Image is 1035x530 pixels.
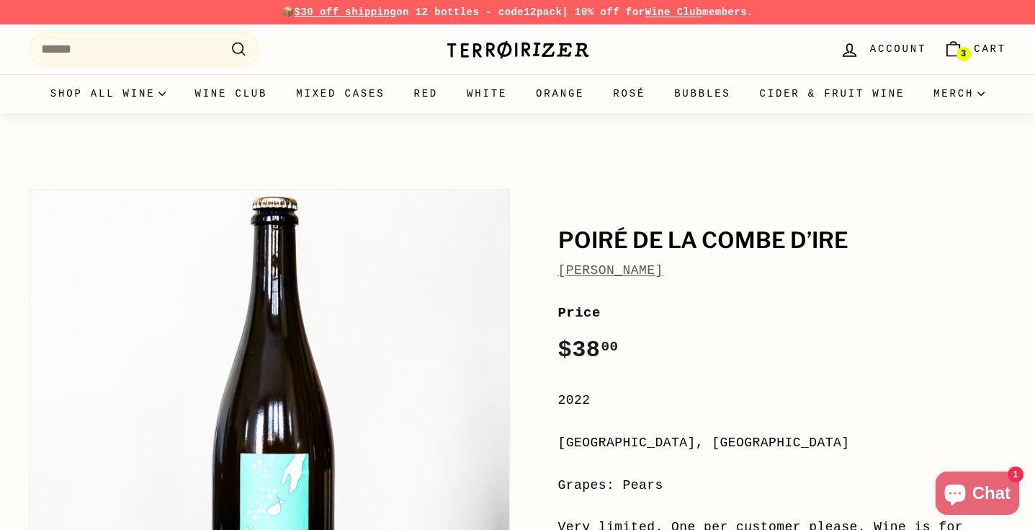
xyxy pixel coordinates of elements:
sup: 00 [601,339,618,355]
span: $30 off shipping [295,6,397,18]
span: Account [870,41,926,57]
span: $38 [558,337,619,363]
a: Cider & Fruit Wine [745,74,920,113]
a: Wine Club [180,74,282,113]
strong: 12pack [524,6,562,18]
a: Wine Club [645,6,702,18]
a: Account [831,28,935,71]
h1: Poiré de la Combe d’Ire [558,229,1007,253]
a: White [452,74,521,113]
inbox-online-store-chat: Shopify online store chat [931,472,1023,518]
p: 📦 on 12 bottles - code | 10% off for members. [29,4,1006,20]
div: Grapes: Pears [558,475,1007,496]
div: 2022 [558,390,1007,411]
a: Orange [521,74,599,113]
a: Red [399,74,452,113]
div: [GEOGRAPHIC_DATA], [GEOGRAPHIC_DATA] [558,433,1007,454]
a: Bubbles [660,74,745,113]
summary: Shop all wine [36,74,181,113]
summary: Merch [919,74,999,113]
label: Price [558,302,1007,324]
a: [PERSON_NAME] [558,263,663,278]
span: Cart [974,41,1006,57]
a: Rosé [599,74,660,113]
a: Cart [935,28,1015,71]
span: 3 [961,49,966,59]
a: Mixed Cases [282,74,399,113]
